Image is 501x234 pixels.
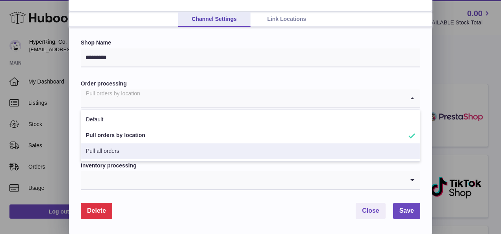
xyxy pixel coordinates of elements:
button: Close [356,203,386,219]
div: Search for option [81,171,420,190]
span: Save [399,207,414,214]
input: Search for option [81,89,405,108]
a: Link Locations [250,12,323,27]
li: Pull all orders [81,143,420,159]
label: Inventory processing [81,162,420,169]
span: Close [362,207,379,214]
button: Delete [81,203,112,219]
div: Search for option [81,89,420,108]
span: Delete [87,207,106,214]
label: Order processing [81,80,420,87]
a: Channel Settings [178,12,250,27]
label: Shop Name [81,39,420,46]
button: Save [393,203,420,219]
input: Search for option [81,171,405,189]
li: Default [81,112,420,128]
li: Pull orders by location [81,128,420,143]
